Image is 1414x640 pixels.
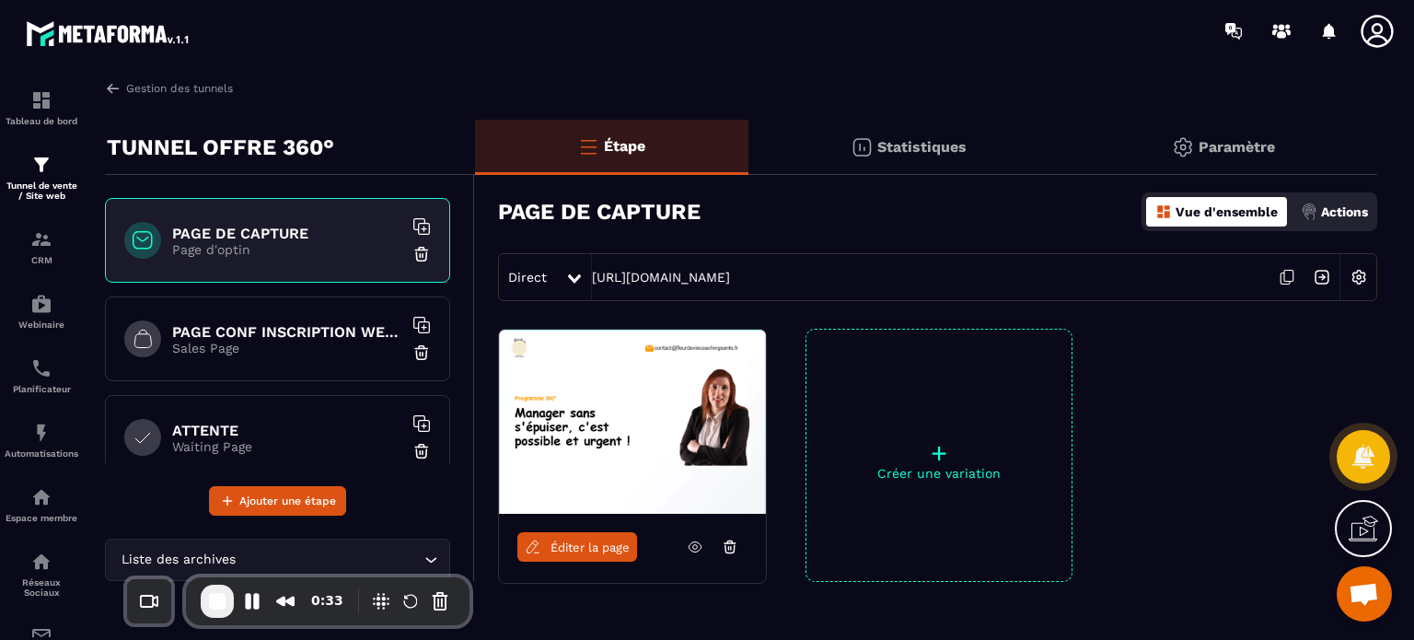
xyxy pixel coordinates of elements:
a: automationsautomationsWebinaire [5,279,78,343]
a: social-networksocial-networkRéseaux Sociaux [5,537,78,611]
p: CRM [5,255,78,265]
img: trash [412,343,431,362]
p: Waiting Page [172,439,402,454]
p: TUNNEL OFFRE 360° [107,129,334,166]
a: automationsautomationsAutomatisations [5,408,78,472]
img: stats.20deebd0.svg [851,136,873,158]
img: arrow [105,80,122,97]
span: Direct [508,270,547,285]
img: formation [30,228,52,250]
a: formationformationTunnel de vente / Site web [5,140,78,215]
p: Page d'optin [172,242,402,257]
a: Éditer la page [517,532,637,562]
a: formationformationCRM [5,215,78,279]
p: Tunnel de vente / Site web [5,180,78,201]
p: Planificateur [5,384,78,394]
h6: PAGE CONF INSCRIPTION WEBINAIRE [172,323,402,341]
p: Automatisations [5,448,78,459]
h6: ATTENTE [172,422,402,439]
img: setting-w.858f3a88.svg [1341,260,1376,295]
img: social-network [30,551,52,573]
p: Statistiques [877,138,967,156]
input: Search for option [239,550,420,570]
span: Liste des archives [117,550,239,570]
p: Réseaux Sociaux [5,577,78,598]
img: image [499,330,766,514]
span: Éditer la page [551,541,630,554]
img: logo [26,17,191,50]
p: Paramètre [1199,138,1275,156]
img: automations [30,486,52,508]
span: Ajouter une étape [239,492,336,510]
button: Ajouter une étape [209,486,346,516]
a: formationformationTableau de bord [5,76,78,140]
p: Vue d'ensemble [1176,204,1278,219]
a: Ouvrir le chat [1337,566,1392,622]
h6: PAGE DE CAPTURE [172,225,402,242]
a: automationsautomationsEspace membre [5,472,78,537]
img: setting-gr.5f69749f.svg [1172,136,1194,158]
img: arrow-next.bcc2205e.svg [1304,260,1339,295]
p: Sales Page [172,341,402,355]
img: bars-o.4a397970.svg [577,135,599,157]
a: [URL][DOMAIN_NAME] [592,270,730,285]
img: scheduler [30,357,52,379]
img: formation [30,89,52,111]
p: Étape [604,137,645,155]
img: trash [412,245,431,263]
div: Search for option [105,539,450,581]
img: trash [412,442,431,460]
p: Espace membre [5,513,78,523]
a: schedulerschedulerPlanificateur [5,343,78,408]
img: automations [30,422,52,444]
p: Tableau de bord [5,116,78,126]
a: Gestion des tunnels [105,80,233,97]
img: formation [30,154,52,176]
p: + [806,440,1072,466]
img: actions.d6e523a2.png [1301,204,1317,220]
img: dashboard-orange.40269519.svg [1155,204,1172,220]
h3: PAGE DE CAPTURE [498,199,701,225]
p: Actions [1321,204,1368,219]
img: automations [30,293,52,315]
p: Créer une variation [806,466,1072,481]
p: Webinaire [5,320,78,330]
